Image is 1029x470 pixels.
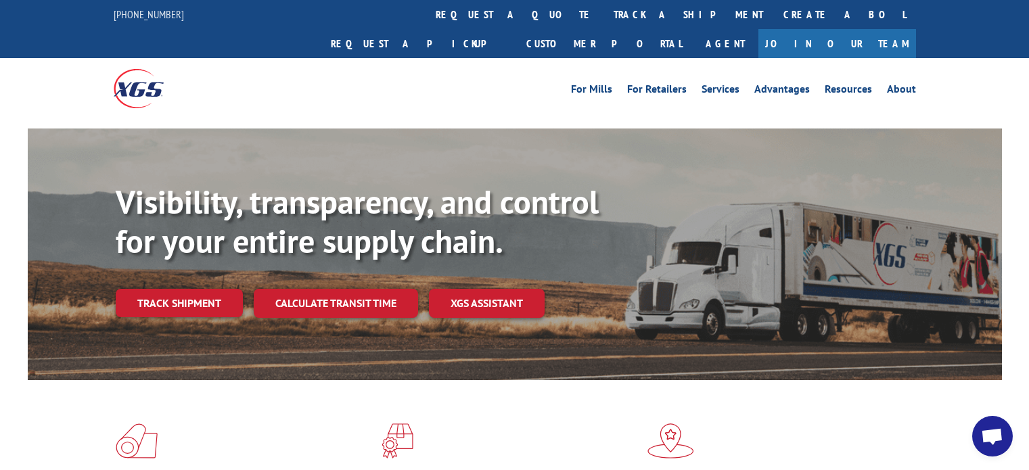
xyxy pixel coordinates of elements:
a: Customer Portal [516,29,692,58]
b: Visibility, transparency, and control for your entire supply chain. [116,181,599,262]
a: Calculate transit time [254,289,418,318]
a: Services [702,84,739,99]
img: xgs-icon-total-supply-chain-intelligence-red [116,423,158,459]
a: Agent [692,29,758,58]
a: Resources [825,84,872,99]
a: Advantages [754,84,810,99]
a: For Mills [571,84,612,99]
a: XGS ASSISTANT [429,289,545,318]
img: xgs-icon-flagship-distribution-model-red [647,423,694,459]
img: xgs-icon-focused-on-flooring-red [382,423,413,459]
a: Join Our Team [758,29,916,58]
a: About [887,84,916,99]
a: For Retailers [627,84,687,99]
a: Track shipment [116,289,243,317]
a: Request a pickup [321,29,516,58]
a: [PHONE_NUMBER] [114,7,184,21]
div: Open chat [972,416,1013,456]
